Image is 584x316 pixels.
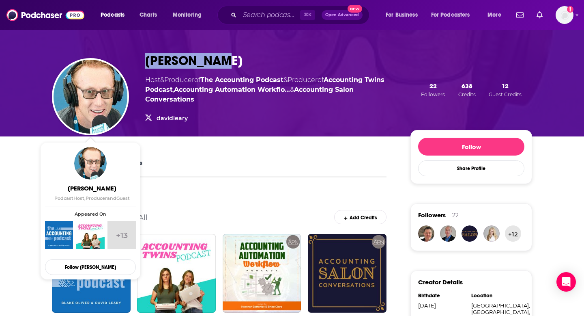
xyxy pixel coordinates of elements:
img: Laurencewhittam [418,225,434,242]
span: Followers [418,211,446,219]
h1: [PERSON_NAME] [145,53,243,69]
a: +13 [107,221,135,249]
a: Accounting Automation Workflow Podcast [174,86,290,93]
svg: Add a profile image [567,6,573,13]
span: Credits [458,91,476,97]
a: The Accounting Podcast [200,76,283,84]
div: [DATE] [418,302,466,309]
button: Open AdvancedNew [322,10,363,20]
span: Logged in as danikarchmer [556,6,573,24]
span: Charts [140,9,157,21]
span: , [84,195,86,201]
span: Podcasts [101,9,125,21]
span: Host [145,76,160,84]
img: David Leary [74,147,107,180]
a: [PERSON_NAME]PodcastHost,ProducerandGuest [47,184,137,201]
img: Rhondalynn [483,225,500,242]
img: MarkMyers [440,225,456,242]
img: The Accounting Podcast [45,221,73,249]
span: [PERSON_NAME] [47,184,137,192]
a: Show notifications dropdown [513,8,527,22]
span: & [160,76,164,84]
span: Monitoring [173,9,202,21]
span: Followers [421,91,445,97]
button: Share Profile [418,160,524,176]
span: 22 [429,82,437,90]
span: New [348,5,362,13]
a: Show notifications dropdown [533,8,546,22]
button: Follow [418,138,524,156]
button: open menu [482,9,511,22]
img: David Leary [54,60,127,134]
span: & [290,86,294,93]
img: Podchaser - Follow, Share and Rate Podcasts [6,7,84,23]
button: 12Guest Credits [486,82,524,98]
button: 22Followers [419,82,447,98]
input: Search podcasts, credits, & more... [240,9,300,22]
div: Location [471,292,519,299]
button: open menu [95,9,135,22]
span: Podcast Host Producer Guest [54,195,130,201]
span: and [107,195,116,201]
button: +12 [505,225,521,242]
span: For Podcasters [431,9,470,21]
button: open menu [167,9,212,22]
span: 638 [462,82,472,90]
span: , [173,86,174,93]
a: davidleary [157,115,188,122]
button: Show profile menu [556,6,573,24]
div: Birthdate [418,292,466,299]
img: Accounting Twins Podcast [76,221,104,249]
img: User Profile [556,6,573,24]
button: open menu [380,9,428,22]
span: of [194,76,283,84]
div: Open Intercom Messenger [556,272,576,292]
span: ⌘ K [300,10,315,20]
span: Producer [288,76,318,84]
a: Charts [134,9,162,22]
div: Search podcasts, credits, & more... [225,6,377,24]
img: accountingsalon [462,225,478,242]
a: Add Credits [334,210,386,224]
span: Open Advanced [325,13,359,17]
span: & [283,76,288,84]
button: Follow [PERSON_NAME] [45,259,136,275]
span: Producer [164,76,194,84]
div: 22 [452,212,459,219]
button: open menu [426,9,482,22]
button: 638Credits [456,82,478,98]
span: Appeared On [45,211,136,217]
span: More [487,9,501,21]
span: 12 [502,82,509,90]
span: Guest Credits [489,91,522,97]
h3: Creator Details [418,278,463,286]
span: For Business [386,9,418,21]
